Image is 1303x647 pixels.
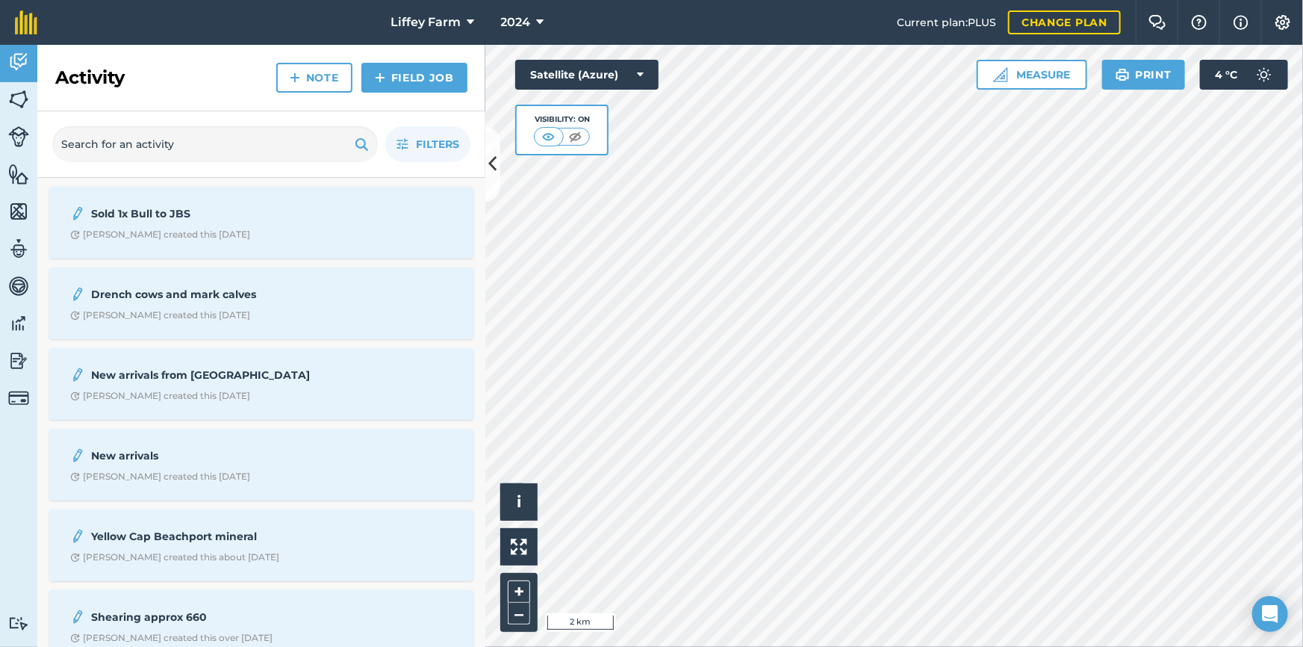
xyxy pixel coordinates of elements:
img: svg+xml;base64,PHN2ZyB4bWxucz0iaHR0cDovL3d3dy53My5vcmcvMjAwMC9zdmciIHdpZHRoPSIxNCIgaGVpZ2h0PSIyNC... [375,69,385,87]
img: svg+xml;base64,PD94bWwgdmVyc2lvbj0iMS4wIiBlbmNvZGluZz0idXRmLTgiPz4KPCEtLSBHZW5lcmF0b3I6IEFkb2JlIE... [70,608,85,626]
div: [PERSON_NAME] created this over [DATE] [70,632,273,644]
strong: Yellow Cap Beachport mineral [91,528,328,545]
div: [PERSON_NAME] created this [DATE] [70,471,250,483]
img: Clock with arrow pointing clockwise [70,553,80,563]
div: [PERSON_NAME] created this about [DATE] [70,551,279,563]
img: svg+xml;base64,PD94bWwgdmVyc2lvbj0iMS4wIiBlbmNvZGluZz0idXRmLTgiPz4KPCEtLSBHZW5lcmF0b3I6IEFkb2JlIE... [8,126,29,147]
strong: Shearing approx 660 [91,609,328,625]
span: Filters [416,136,459,152]
a: Note [276,63,352,93]
a: New arrivals from [GEOGRAPHIC_DATA]Clock with arrow pointing clockwise[PERSON_NAME] created this ... [58,357,464,411]
img: fieldmargin Logo [15,10,37,34]
strong: New arrivals from [GEOGRAPHIC_DATA] [91,367,328,383]
img: svg+xml;base64,PD94bWwgdmVyc2lvbj0iMS4wIiBlbmNvZGluZz0idXRmLTgiPz4KPCEtLSBHZW5lcmF0b3I6IEFkb2JlIE... [8,312,29,335]
button: Print [1102,60,1186,90]
img: svg+xml;base64,PHN2ZyB4bWxucz0iaHR0cDovL3d3dy53My5vcmcvMjAwMC9zdmciIHdpZHRoPSIxNyIgaGVpZ2h0PSIxNy... [1234,13,1248,31]
span: i [517,492,521,511]
span: 4 ° C [1215,60,1237,90]
img: Clock with arrow pointing clockwise [70,391,80,401]
a: Change plan [1008,10,1121,34]
img: svg+xml;base64,PD94bWwgdmVyc2lvbj0iMS4wIiBlbmNvZGluZz0idXRmLTgiPz4KPCEtLSBHZW5lcmF0b3I6IEFkb2JlIE... [70,285,85,303]
div: Visibility: On [534,114,591,126]
img: svg+xml;base64,PHN2ZyB4bWxucz0iaHR0cDovL3d3dy53My5vcmcvMjAwMC9zdmciIHdpZHRoPSI1MCIgaGVpZ2h0PSI0MC... [566,129,585,144]
div: [PERSON_NAME] created this [DATE] [70,390,250,402]
img: svg+xml;base64,PHN2ZyB4bWxucz0iaHR0cDovL3d3dy53My5vcmcvMjAwMC9zdmciIHdpZHRoPSI1MCIgaGVpZ2h0PSI0MC... [539,129,558,144]
img: Clock with arrow pointing clockwise [70,311,80,321]
img: Four arrows, one pointing top left, one top right, one bottom right and the last bottom left [511,539,527,555]
img: svg+xml;base64,PD94bWwgdmVyc2lvbj0iMS4wIiBlbmNvZGluZz0idXRmLTgiPz4KPCEtLSBHZW5lcmF0b3I6IEFkb2JlIE... [70,205,85,223]
img: svg+xml;base64,PHN2ZyB4bWxucz0iaHR0cDovL3d3dy53My5vcmcvMjAwMC9zdmciIHdpZHRoPSI1NiIgaGVpZ2h0PSI2MC... [8,88,29,111]
img: Ruler icon [993,67,1008,82]
a: Field Job [361,63,467,93]
div: [PERSON_NAME] created this [DATE] [70,309,250,321]
img: Clock with arrow pointing clockwise [70,634,80,643]
img: A question mark icon [1190,15,1208,30]
img: svg+xml;base64,PHN2ZyB4bWxucz0iaHR0cDovL3d3dy53My5vcmcvMjAwMC9zdmciIHdpZHRoPSIxOSIgaGVpZ2h0PSIyNC... [1116,66,1130,84]
button: Filters [385,126,470,162]
img: Clock with arrow pointing clockwise [70,230,80,240]
div: [PERSON_NAME] created this [DATE] [70,229,250,241]
img: svg+xml;base64,PHN2ZyB4bWxucz0iaHR0cDovL3d3dy53My5vcmcvMjAwMC9zdmciIHdpZHRoPSIxOSIgaGVpZ2h0PSIyNC... [355,135,369,153]
h2: Activity [55,66,125,90]
img: svg+xml;base64,PD94bWwgdmVyc2lvbj0iMS4wIiBlbmNvZGluZz0idXRmLTgiPz4KPCEtLSBHZW5lcmF0b3I6IEFkb2JlIE... [70,527,85,545]
img: Clock with arrow pointing clockwise [70,472,80,482]
button: – [508,603,530,625]
img: svg+xml;base64,PHN2ZyB4bWxucz0iaHR0cDovL3d3dy53My5vcmcvMjAwMC9zdmciIHdpZHRoPSI1NiIgaGVpZ2h0PSI2MC... [8,200,29,223]
img: svg+xml;base64,PD94bWwgdmVyc2lvbj0iMS4wIiBlbmNvZGluZz0idXRmLTgiPz4KPCEtLSBHZW5lcmF0b3I6IEFkb2JlIE... [8,388,29,409]
input: Search for an activity [52,126,378,162]
span: 2024 [501,13,531,31]
span: Liffey Farm [391,13,461,31]
button: 4 °C [1200,60,1288,90]
img: svg+xml;base64,PD94bWwgdmVyc2lvbj0iMS4wIiBlbmNvZGluZz0idXRmLTgiPz4KPCEtLSBHZW5lcmF0b3I6IEFkb2JlIE... [8,350,29,372]
button: + [508,581,530,603]
strong: Drench cows and mark calves [91,286,328,303]
img: svg+xml;base64,PD94bWwgdmVyc2lvbj0iMS4wIiBlbmNvZGluZz0idXRmLTgiPz4KPCEtLSBHZW5lcmF0b3I6IEFkb2JlIE... [70,447,85,465]
img: svg+xml;base64,PD94bWwgdmVyc2lvbj0iMS4wIiBlbmNvZGluZz0idXRmLTgiPz4KPCEtLSBHZW5lcmF0b3I6IEFkb2JlIE... [70,366,85,384]
span: Current plan : PLUS [897,14,996,31]
a: New arrivalsClock with arrow pointing clockwise[PERSON_NAME] created this [DATE] [58,438,464,492]
img: svg+xml;base64,PHN2ZyB4bWxucz0iaHR0cDovL3d3dy53My5vcmcvMjAwMC9zdmciIHdpZHRoPSIxNCIgaGVpZ2h0PSIyNC... [290,69,300,87]
button: Measure [977,60,1087,90]
strong: New arrivals [91,448,328,464]
img: svg+xml;base64,PHN2ZyB4bWxucz0iaHR0cDovL3d3dy53My5vcmcvMjAwMC9zdmciIHdpZHRoPSI1NiIgaGVpZ2h0PSI2MC... [8,163,29,185]
a: Yellow Cap Beachport mineralClock with arrow pointing clockwise[PERSON_NAME] created this about [... [58,518,464,572]
img: A cog icon [1274,15,1292,30]
div: Open Intercom Messenger [1252,596,1288,632]
img: svg+xml;base64,PD94bWwgdmVyc2lvbj0iMS4wIiBlbmNvZGluZz0idXRmLTgiPz4KPCEtLSBHZW5lcmF0b3I6IEFkb2JlIE... [1249,60,1279,90]
strong: Sold 1x Bull to JBS [91,205,328,222]
img: svg+xml;base64,PD94bWwgdmVyc2lvbj0iMS4wIiBlbmNvZGluZz0idXRmLTgiPz4KPCEtLSBHZW5lcmF0b3I6IEFkb2JlIE... [8,275,29,297]
img: Two speech bubbles overlapping with the left bubble in the forefront [1148,15,1166,30]
img: svg+xml;base64,PD94bWwgdmVyc2lvbj0iMS4wIiBlbmNvZGluZz0idXRmLTgiPz4KPCEtLSBHZW5lcmF0b3I6IEFkb2JlIE... [8,238,29,260]
button: Satellite (Azure) [515,60,659,90]
a: Drench cows and mark calvesClock with arrow pointing clockwise[PERSON_NAME] created this [DATE] [58,276,464,330]
img: svg+xml;base64,PD94bWwgdmVyc2lvbj0iMS4wIiBlbmNvZGluZz0idXRmLTgiPz4KPCEtLSBHZW5lcmF0b3I6IEFkb2JlIE... [8,616,29,631]
img: svg+xml;base64,PD94bWwgdmVyc2lvbj0iMS4wIiBlbmNvZGluZz0idXRmLTgiPz4KPCEtLSBHZW5lcmF0b3I6IEFkb2JlIE... [8,51,29,73]
a: Sold 1x Bull to JBSClock with arrow pointing clockwise[PERSON_NAME] created this [DATE] [58,196,464,250]
button: i [500,483,538,521]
